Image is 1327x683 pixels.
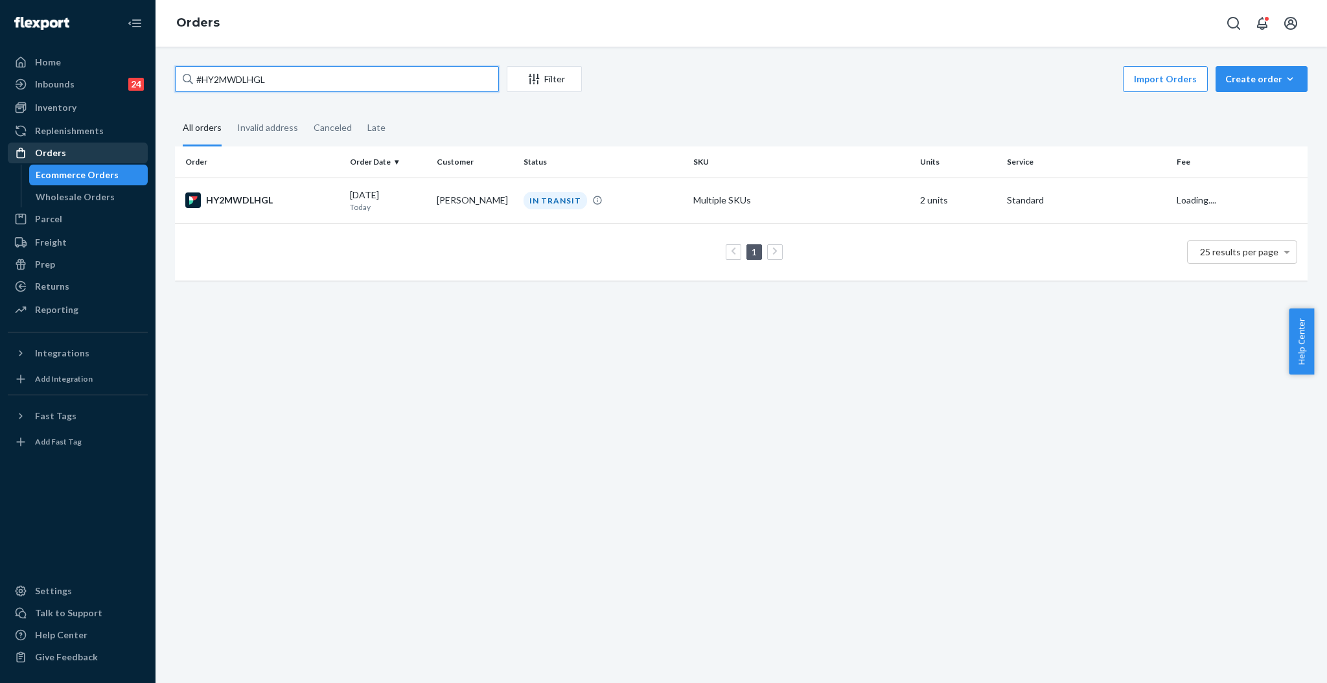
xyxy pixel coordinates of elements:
[35,585,72,597] div: Settings
[1123,66,1208,92] button: Import Orders
[175,146,345,178] th: Order
[35,78,75,91] div: Inbounds
[1200,246,1278,257] span: 25 results per page
[1249,10,1275,36] button: Open notifications
[8,603,148,623] a: Talk to Support
[432,178,518,223] td: [PERSON_NAME]
[350,189,426,213] div: [DATE]
[35,236,67,249] div: Freight
[8,343,148,364] button: Integrations
[1171,146,1308,178] th: Fee
[36,168,119,181] div: Ecommerce Orders
[122,10,148,36] button: Close Navigation
[8,232,148,253] a: Freight
[507,66,582,92] button: Filter
[314,111,352,145] div: Canceled
[237,111,298,145] div: Invalid address
[36,191,115,203] div: Wholesale Orders
[437,156,513,167] div: Customer
[35,410,76,423] div: Fast Tags
[350,202,426,213] p: Today
[1289,308,1314,375] button: Help Center
[35,347,89,360] div: Integrations
[915,178,1002,223] td: 2 units
[8,254,148,275] a: Prep
[166,5,230,42] ol: breadcrumbs
[35,651,98,664] div: Give Feedback
[35,373,93,384] div: Add Integration
[35,629,87,642] div: Help Center
[35,124,104,137] div: Replenishments
[29,165,148,185] a: Ecommerce Orders
[1225,73,1298,86] div: Create order
[8,143,148,163] a: Orders
[8,276,148,297] a: Returns
[1007,194,1166,207] p: Standard
[8,121,148,141] a: Replenishments
[183,111,222,146] div: All orders
[8,97,148,118] a: Inventory
[128,78,144,91] div: 24
[175,66,499,92] input: Search orders
[35,146,66,159] div: Orders
[1002,146,1171,178] th: Service
[1171,178,1308,223] td: Loading....
[35,607,102,619] div: Talk to Support
[185,192,340,208] div: HY2MWDLHGL
[8,647,148,667] button: Give Feedback
[345,146,432,178] th: Order Date
[688,178,915,223] td: Multiple SKUs
[8,581,148,601] a: Settings
[8,432,148,452] a: Add Fast Tag
[524,192,587,209] div: IN TRANSIT
[8,299,148,320] a: Reporting
[688,146,915,178] th: SKU
[8,369,148,389] a: Add Integration
[35,436,82,447] div: Add Fast Tag
[8,74,148,95] a: Inbounds24
[507,73,581,86] div: Filter
[8,52,148,73] a: Home
[8,625,148,645] a: Help Center
[1278,10,1304,36] button: Open account menu
[8,209,148,229] a: Parcel
[35,280,69,293] div: Returns
[14,17,69,30] img: Flexport logo
[176,16,220,30] a: Orders
[35,56,61,69] div: Home
[915,146,1002,178] th: Units
[29,187,148,207] a: Wholesale Orders
[35,101,76,114] div: Inventory
[749,246,759,257] a: Page 1 is your current page
[1221,10,1247,36] button: Open Search Box
[35,258,55,271] div: Prep
[367,111,386,145] div: Late
[35,303,78,316] div: Reporting
[8,406,148,426] button: Fast Tags
[35,213,62,226] div: Parcel
[518,146,688,178] th: Status
[1216,66,1308,92] button: Create order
